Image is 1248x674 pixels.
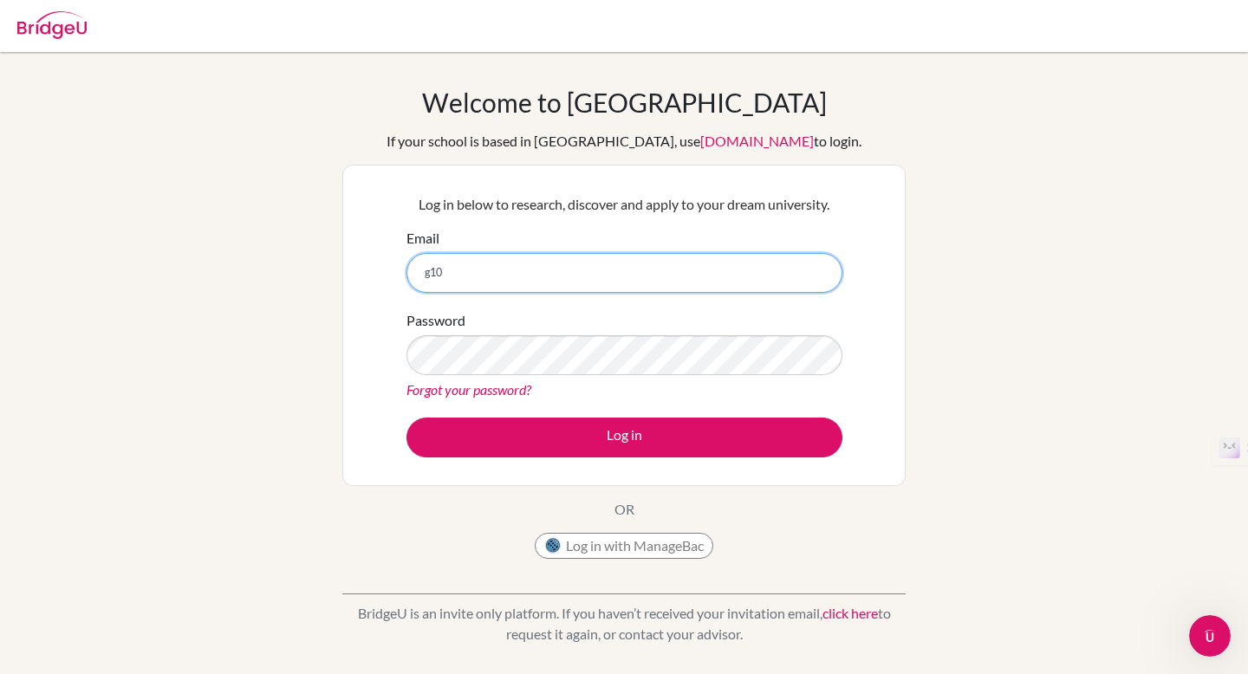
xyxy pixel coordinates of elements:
p: Log in below to research, discover and apply to your dream university. [406,194,842,215]
img: Bridge-U [17,11,87,39]
a: [DOMAIN_NAME] [700,133,814,149]
label: Password [406,310,465,331]
button: Log in [406,418,842,457]
label: Email [406,228,439,249]
p: OR [614,499,634,520]
iframe: Intercom live chat [1189,615,1231,657]
a: Forgot your password? [406,381,531,398]
button: Log in with ManageBac [535,533,713,559]
a: click here [822,605,878,621]
div: If your school is based in [GEOGRAPHIC_DATA], use to login. [387,131,861,152]
h1: Welcome to [GEOGRAPHIC_DATA] [422,87,827,118]
p: BridgeU is an invite only platform. If you haven’t received your invitation email, to request it ... [342,603,906,645]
